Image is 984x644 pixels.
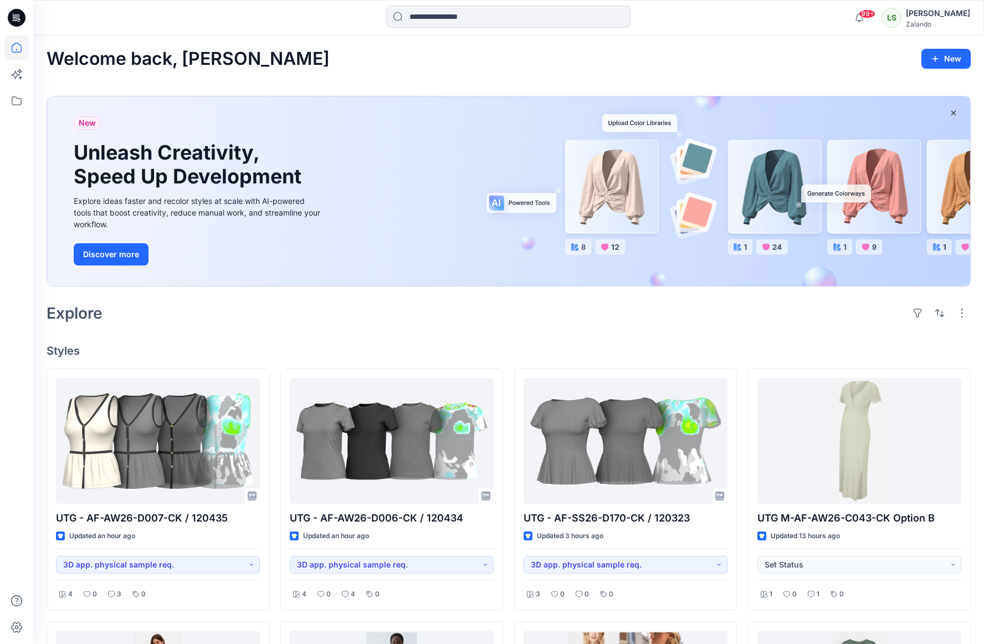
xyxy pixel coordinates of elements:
p: Updated an hour ago [303,530,369,542]
p: 0 [141,589,146,600]
h1: Unleash Creativity, Speed Up Development [74,141,306,188]
h2: Explore [47,304,102,322]
div: [PERSON_NAME] [906,7,970,20]
p: 0 [326,589,331,600]
p: Updated an hour ago [69,530,135,542]
div: LS [881,8,901,28]
p: 4 [351,589,355,600]
p: UTG - AF-AW26-D006-CK / 120434 [290,510,494,526]
p: 3 [117,589,121,600]
span: New [79,116,96,130]
p: 1 [770,589,772,600]
button: New [921,49,971,69]
a: UTG - AF-AW26-D006-CK / 120434 [290,378,494,504]
p: 0 [839,589,844,600]
a: Discover more [74,243,323,265]
div: Zalando [906,20,970,28]
p: UTG M-AF-AW26-C043-CK Option B [757,510,961,526]
div: Explore ideas faster and recolor styles at scale with AI-powered tools that boost creativity, red... [74,195,323,230]
a: UTG M-AF-AW26-C043-CK Option B [757,378,961,504]
p: UTG - AF-SS26-D170-CK / 120323 [524,510,727,526]
p: 4 [302,589,306,600]
p: 0 [375,589,380,600]
p: 0 [585,589,589,600]
p: 3 [536,589,540,600]
a: UTG - AF-AW26-D007-CK / 120435 [56,378,260,504]
p: 1 [817,589,819,600]
button: Discover more [74,243,148,265]
p: UTG - AF-AW26-D007-CK / 120435 [56,510,260,526]
p: 0 [93,589,97,600]
h2: Welcome back, [PERSON_NAME] [47,49,330,69]
p: 0 [560,589,565,600]
p: 0 [792,589,797,600]
p: Updated 3 hours ago [537,530,603,542]
p: Updated 13 hours ago [771,530,840,542]
a: UTG - AF-SS26-D170-CK / 120323 [524,378,727,504]
span: 99+ [859,9,875,18]
h4: Styles [47,344,971,357]
p: 0 [609,589,613,600]
p: 4 [68,589,73,600]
